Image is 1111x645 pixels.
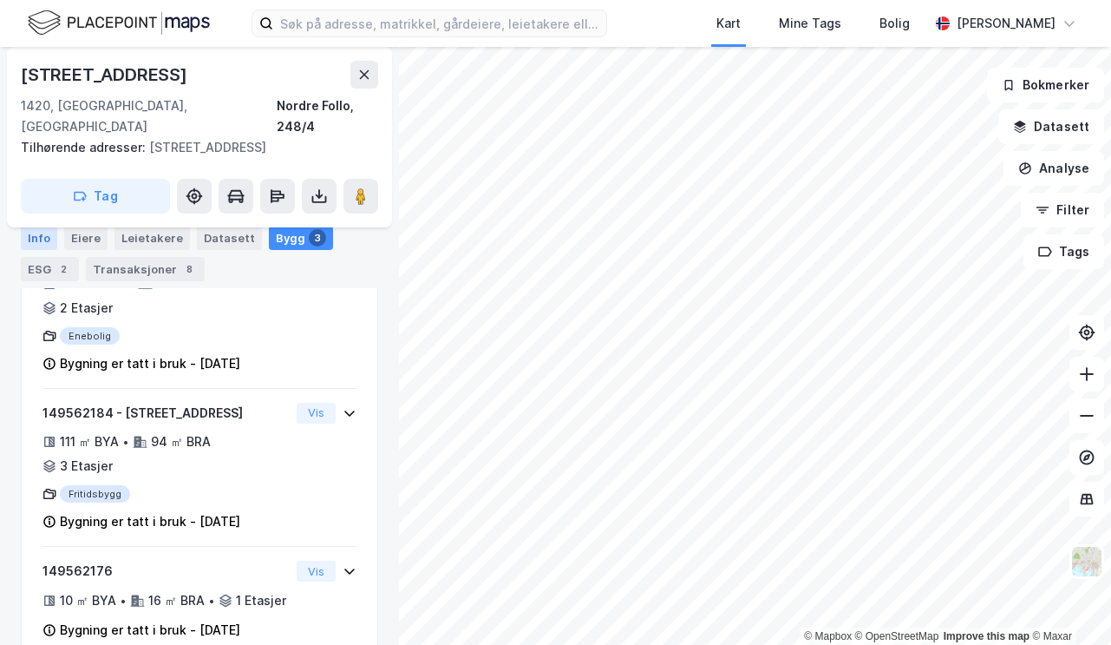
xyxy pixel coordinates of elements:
[944,630,1029,642] a: Improve this map
[114,226,190,250] div: Leietakere
[21,257,79,281] div: ESG
[879,13,910,34] div: Bolig
[297,403,336,424] button: Vis
[1024,562,1111,645] div: Kontrollprogram for chat
[60,590,116,611] div: 10 ㎡ BYA
[236,590,286,611] div: 1 Etasjer
[60,353,240,374] div: Bygning er tatt i bruk - [DATE]
[277,95,378,137] div: Nordre Follo, 248/4
[148,590,205,611] div: 16 ㎡ BRA
[804,630,852,642] a: Mapbox
[122,435,129,449] div: •
[60,298,113,319] div: 2 Etasjer
[86,257,205,281] div: Transaksjoner
[1023,234,1104,269] button: Tags
[21,226,57,250] div: Info
[55,260,72,278] div: 2
[998,109,1104,144] button: Datasett
[21,137,364,158] div: [STREET_ADDRESS]
[309,229,326,247] div: 3
[297,561,336,582] button: Vis
[60,431,119,452] div: 111 ㎡ BYA
[273,10,606,36] input: Søk på adresse, matrikkel, gårdeiere, leietakere eller personer
[1024,562,1111,645] iframe: Chat Widget
[60,456,113,477] div: 3 Etasjer
[716,13,741,34] div: Kart
[1070,545,1103,578] img: Z
[987,68,1104,102] button: Bokmerker
[151,431,211,452] div: 94 ㎡ BRA
[21,140,149,155] span: Tilhørende adresser:
[1021,193,1104,227] button: Filter
[180,260,198,278] div: 8
[60,620,240,641] div: Bygning er tatt i bruk - [DATE]
[855,630,939,642] a: OpenStreetMap
[197,226,262,250] div: Datasett
[42,561,290,582] div: 149562176
[957,13,1055,34] div: [PERSON_NAME]
[28,8,210,38] img: logo.f888ab2527a4732fd821a326f86c7f29.svg
[60,511,240,532] div: Bygning er tatt i bruk - [DATE]
[120,594,127,608] div: •
[779,13,841,34] div: Mine Tags
[42,403,290,424] div: 149562184 - [STREET_ADDRESS]
[21,61,191,89] div: [STREET_ADDRESS]
[21,179,170,214] button: Tag
[208,594,215,608] div: •
[1003,151,1104,186] button: Analyse
[269,226,333,250] div: Bygg
[21,95,277,137] div: 1420, [GEOGRAPHIC_DATA], [GEOGRAPHIC_DATA]
[64,226,108,250] div: Eiere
